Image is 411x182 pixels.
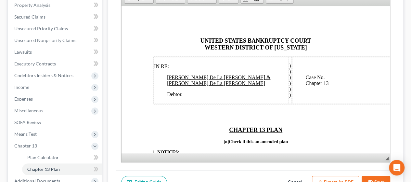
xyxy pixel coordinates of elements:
[9,117,102,128] a: SOFA Review
[14,108,43,113] span: Miscellaneous
[31,144,58,148] strong: 1. NOTICES:
[14,84,29,90] span: Income
[9,23,102,35] a: Unsecured Priority Claims
[22,152,102,163] a: Plan Calculator
[14,73,73,78] span: Codebtors Insiders & Notices
[9,11,102,23] a: Secured Claims
[122,6,390,153] iframe: Rich Text Editor, document-ckeditor
[102,133,107,138] span: [o]
[14,143,37,148] span: Chapter 13
[14,14,45,20] span: Secured Claims
[27,166,60,172] span: Chapter 13 Plan
[9,46,102,58] a: Lawsuits
[168,57,169,91] span: ) ) ) ) ) )
[14,96,33,102] span: Expenses
[9,35,102,46] a: Unsecured Nonpriority Claims
[14,2,50,8] span: Property Analysis
[14,26,68,31] span: Unsecured Priority Claims
[14,131,37,137] span: Means Test
[385,157,389,160] span: Resize
[9,58,102,70] a: Executory Contracts
[184,68,207,80] span: Case No. Chapter 13
[27,155,59,160] span: Plan Calculator
[389,160,405,175] div: Open Intercom Messenger
[14,37,76,43] span: Unsecured Nonpriority Claims
[22,163,102,175] a: Chapter 13 Plan
[14,119,41,125] span: SOFA Review
[108,120,161,127] strong: CHAPTER 13 PLAN
[107,133,166,138] span: Check if this an amended plan
[14,61,56,66] span: Executory Contracts
[14,49,32,55] span: Lawsuits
